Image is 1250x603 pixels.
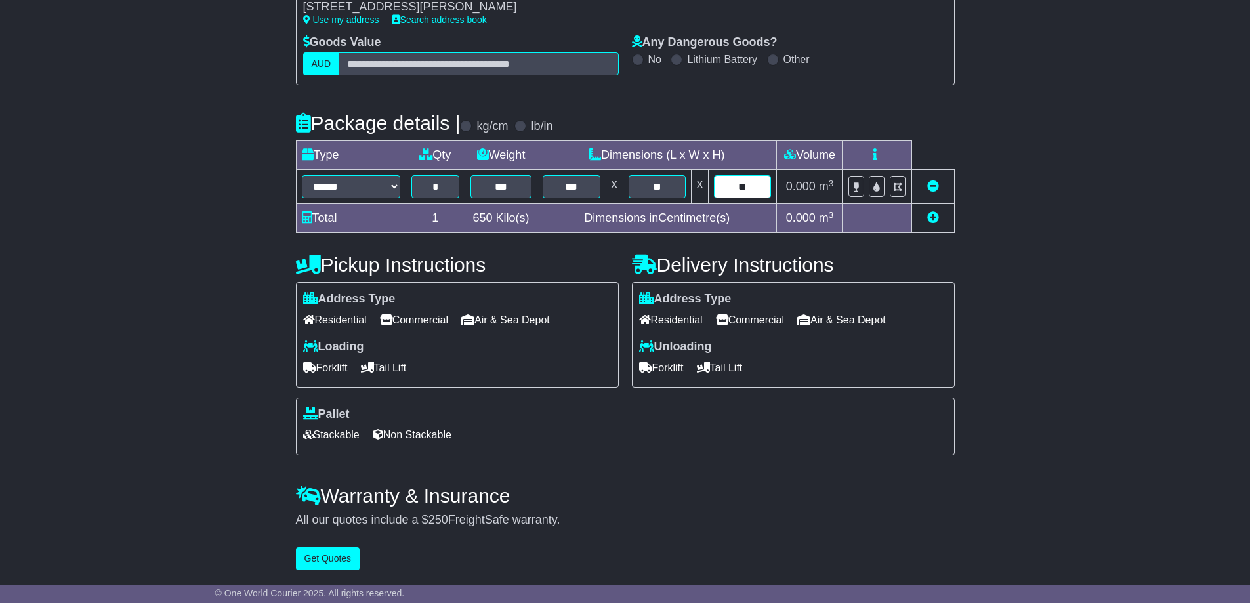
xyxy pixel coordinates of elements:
span: 0.000 [786,180,816,193]
span: Residential [303,310,367,330]
td: Total [296,204,406,233]
span: Non Stackable [373,425,451,445]
td: x [606,170,623,204]
h4: Warranty & Insurance [296,485,955,507]
td: Weight [465,141,537,170]
label: Goods Value [303,35,381,50]
label: AUD [303,52,340,75]
span: 0.000 [786,211,816,224]
label: Other [783,53,810,66]
span: Tail Lift [697,358,743,378]
a: Search address book [392,14,487,25]
label: kg/cm [476,119,508,134]
h4: Pickup Instructions [296,254,619,276]
label: Loading [303,340,364,354]
label: Pallet [303,407,350,422]
label: lb/in [531,119,552,134]
td: Qty [406,141,465,170]
label: Address Type [639,292,732,306]
span: Air & Sea Depot [797,310,886,330]
label: Address Type [303,292,396,306]
td: Volume [777,141,843,170]
label: Any Dangerous Goods? [632,35,778,50]
span: Commercial [716,310,784,330]
span: Air & Sea Depot [461,310,550,330]
td: Kilo(s) [465,204,537,233]
td: Type [296,141,406,170]
span: Forklift [639,358,684,378]
span: Commercial [380,310,448,330]
span: m [819,180,834,193]
a: Use my address [303,14,379,25]
span: Tail Lift [361,358,407,378]
button: Get Quotes [296,547,360,570]
span: 250 [428,513,448,526]
span: © One World Courier 2025. All rights reserved. [215,588,405,598]
h4: Delivery Instructions [632,254,955,276]
span: Residential [639,310,703,330]
span: Stackable [303,425,360,445]
label: No [648,53,661,66]
td: Dimensions (L x W x H) [537,141,777,170]
span: Forklift [303,358,348,378]
a: Add new item [927,211,939,224]
label: Unloading [639,340,712,354]
sup: 3 [829,210,834,220]
h4: Package details | [296,112,461,134]
span: 650 [473,211,493,224]
div: All our quotes include a $ FreightSafe warranty. [296,513,955,528]
td: Dimensions in Centimetre(s) [537,204,777,233]
sup: 3 [829,178,834,188]
a: Remove this item [927,180,939,193]
span: m [819,211,834,224]
td: 1 [406,204,465,233]
label: Lithium Battery [687,53,757,66]
td: x [691,170,708,204]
